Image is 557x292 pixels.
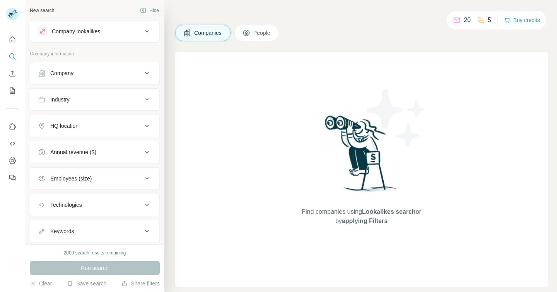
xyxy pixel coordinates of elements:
button: Use Surfe API [6,137,19,151]
button: Use Surfe on LinkedIn [6,120,19,134]
h4: Search [175,9,548,20]
button: Company [30,64,159,82]
span: People [253,29,271,37]
button: Save search [67,280,106,287]
div: Keywords [50,227,74,235]
span: applying Filters [342,218,388,224]
button: Quick start [6,33,19,46]
button: Company lookalikes [30,22,159,41]
div: Annual revenue ($) [50,148,96,156]
button: My lists [6,84,19,98]
div: Technologies [50,201,82,209]
div: New search [30,7,54,14]
button: Keywords [30,222,159,240]
button: Buy credits [504,15,540,26]
img: Surfe Illustration - Stars [362,83,431,153]
div: Company [50,69,73,77]
button: Clear [30,280,52,287]
div: Employees (size) [50,175,92,182]
button: Industry [30,90,159,109]
button: Annual revenue ($) [30,143,159,161]
div: HQ location [50,122,79,130]
button: Hide [135,5,164,16]
p: 20 [464,15,471,25]
button: Search [6,50,19,64]
div: Company lookalikes [52,27,100,35]
span: Companies [194,29,222,37]
p: Company information [30,50,160,57]
button: Share filters [121,280,160,287]
div: Industry [50,96,70,103]
p: 5 [488,15,491,25]
img: Surfe Illustration - Woman searching with binoculars [321,113,402,200]
button: Technologies [30,196,159,214]
span: Lookalikes search [362,208,416,215]
button: Enrich CSV [6,67,19,81]
button: HQ location [30,117,159,135]
span: Find companies using or by [299,207,423,226]
button: Dashboard [6,154,19,168]
button: Feedback [6,171,19,185]
div: 2000 search results remaining [64,249,126,256]
button: Employees (size) [30,169,159,188]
